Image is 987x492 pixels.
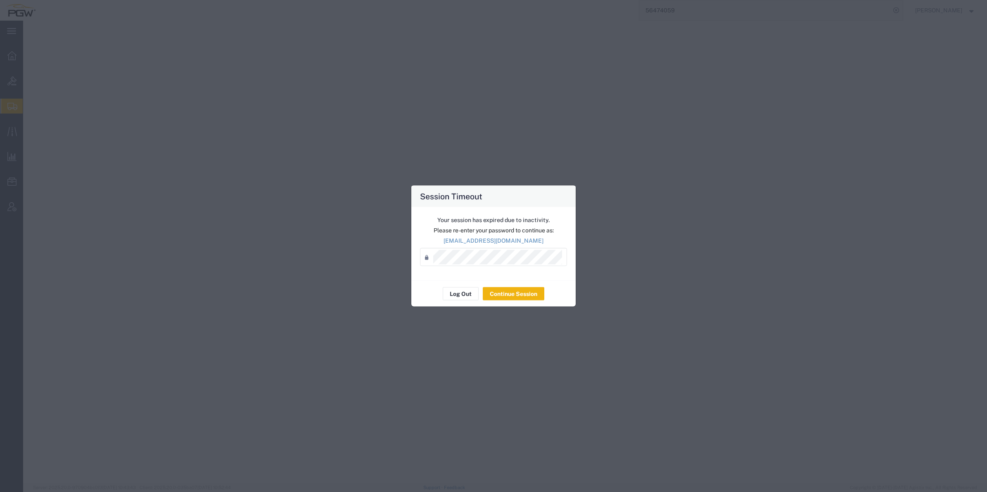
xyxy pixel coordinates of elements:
button: Continue Session [483,287,544,300]
p: Your session has expired due to inactivity. [420,216,567,225]
p: Please re-enter your password to continue as: [420,226,567,235]
button: Log Out [443,287,479,300]
h4: Session Timeout [420,190,482,202]
p: [EMAIL_ADDRESS][DOMAIN_NAME] [420,237,567,245]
